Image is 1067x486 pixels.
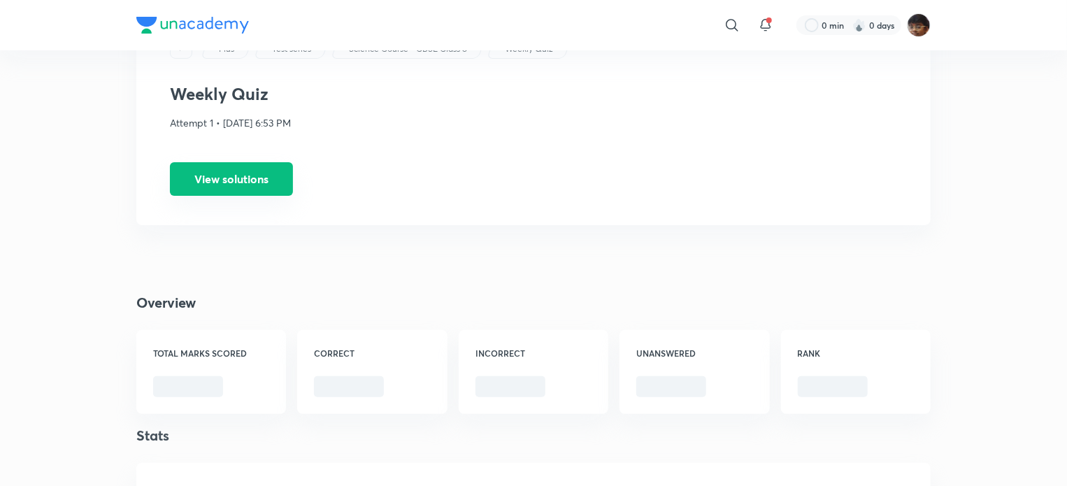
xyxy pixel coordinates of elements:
h6: TOTAL MARKS SCORED [153,347,269,359]
h6: INCORRECT [475,347,592,359]
h6: CORRECT [314,347,430,359]
p: Attempt 1 • [DATE] 6:53 PM [170,115,897,130]
img: streak [852,18,866,32]
h3: Weekly Quiz [170,84,897,104]
img: Aayush Kumar [907,13,931,37]
button: View solutions [170,162,293,196]
img: Company Logo [136,17,249,34]
h6: UNANSWERED [636,347,752,359]
h4: Overview [136,292,931,313]
h4: Stats [136,425,931,446]
h6: RANK [798,347,914,359]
